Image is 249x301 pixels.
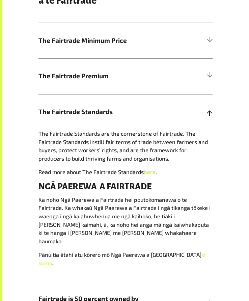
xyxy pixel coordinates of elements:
[38,182,213,191] h4: NGĀ PAEREWA A FAIRTRADE
[144,169,156,175] a: here
[38,251,213,267] p: Pānuitia ētahi atu kōrero mō Ngā Paerewa a [GEOGRAPHIC_DATA] .
[38,36,169,46] span: The Fairtrade Minimum Price
[38,169,157,175] span: Read more about The Fairtrade Standards .
[38,107,169,117] span: The Fairtrade Standards
[38,196,213,245] p: Ka noho Ngā Paerewa a Fairtrade hei poutokomanawa o te Fairtrade. Ka whakaū Ngā Paerewa a Fairtra...
[38,71,169,81] span: The Fairtrade Premium
[38,130,208,162] span: The Fairtrade Standards are the cornerstone of Fairtrade. The Fairtrade Standards instill fair te...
